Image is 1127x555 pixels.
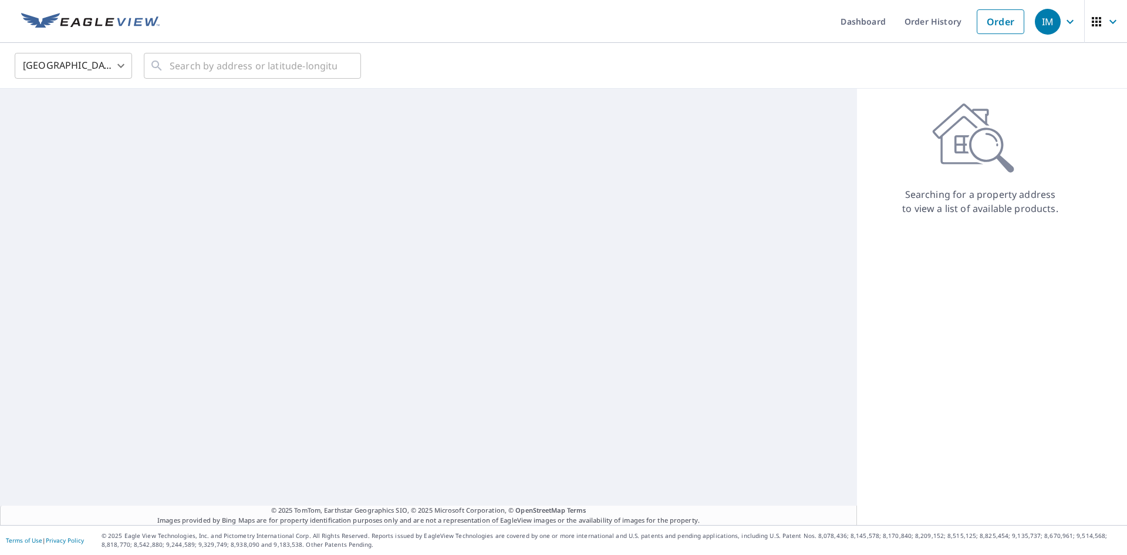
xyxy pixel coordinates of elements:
[515,506,565,514] a: OpenStreetMap
[977,9,1024,34] a: Order
[46,536,84,544] a: Privacy Policy
[1035,9,1061,35] div: IM
[21,13,160,31] img: EV Logo
[271,506,586,516] span: © 2025 TomTom, Earthstar Geographics SIO, © 2025 Microsoft Corporation, ©
[6,536,42,544] a: Terms of Use
[6,537,84,544] p: |
[902,187,1059,216] p: Searching for a property address to view a list of available products.
[15,49,132,82] div: [GEOGRAPHIC_DATA]
[170,49,337,82] input: Search by address or latitude-longitude
[567,506,586,514] a: Terms
[102,532,1121,549] p: © 2025 Eagle View Technologies, Inc. and Pictometry International Corp. All Rights Reserved. Repo...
